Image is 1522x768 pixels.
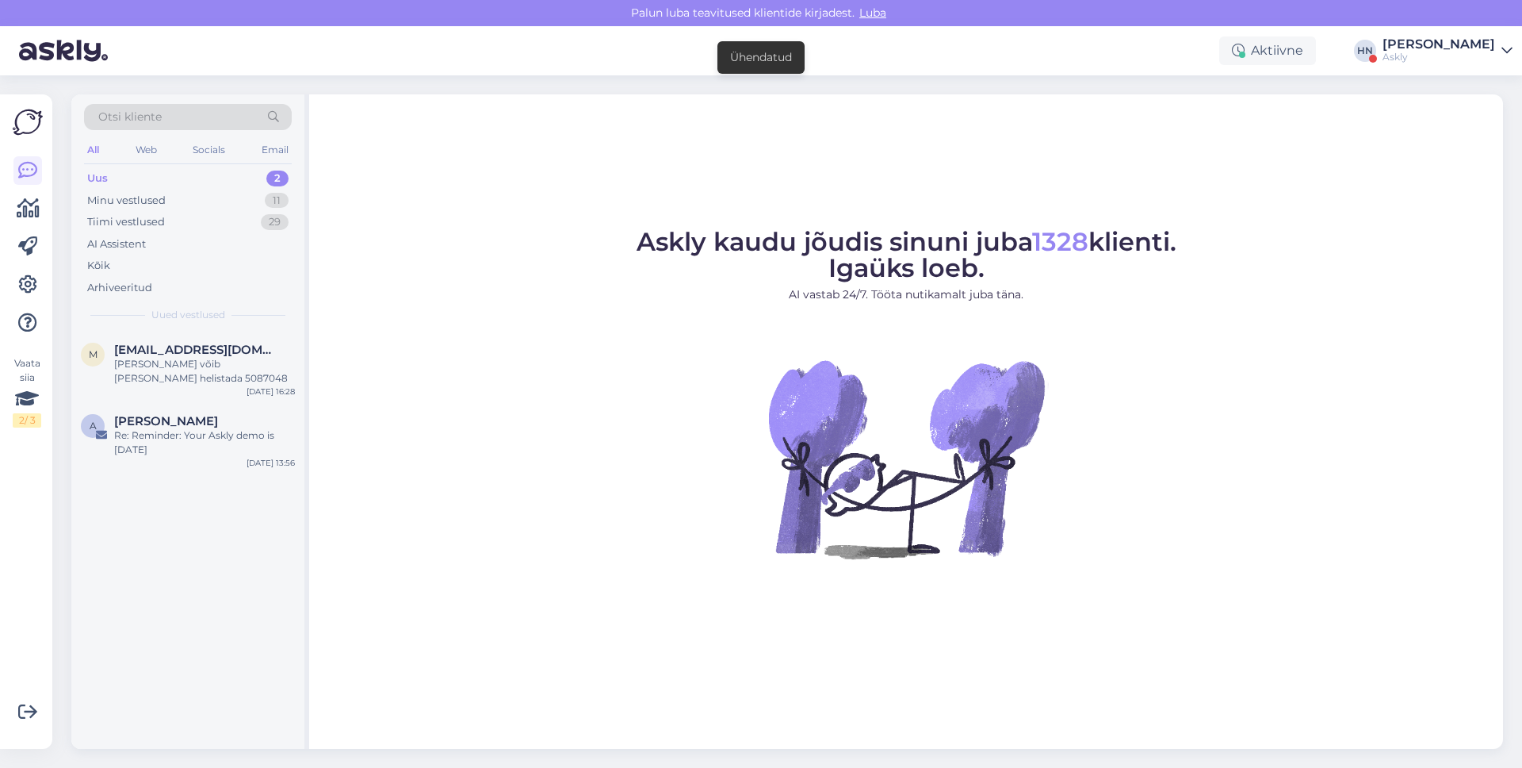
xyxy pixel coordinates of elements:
[730,49,792,66] div: Ühendatud
[637,226,1176,283] span: Askly kaudu jõudis sinuni juba klienti. Igaüks loeb.
[13,356,41,428] div: Vaata siia
[247,457,295,469] div: [DATE] 13:56
[84,140,102,160] div: All
[637,286,1176,303] p: AI vastab 24/7. Tööta nutikamalt juba täna.
[151,308,225,322] span: Uued vestlused
[87,171,108,186] div: Uus
[1354,40,1376,62] div: HN
[763,316,1049,601] img: No Chat active
[114,343,279,357] span: mihkel.sepp@rahvaraamat.ee
[189,140,228,160] div: Socials
[1382,38,1512,63] a: [PERSON_NAME]Askly
[114,357,295,386] div: [PERSON_NAME] võib [PERSON_NAME] helistada 5087048
[87,280,152,296] div: Arhiveeritud
[114,428,295,457] div: Re: Reminder: Your Askly demo is [DATE]
[13,107,43,137] img: Askly Logo
[855,6,891,20] span: Luba
[114,414,218,428] span: Aistė Maldaikienė
[98,109,162,125] span: Otsi kliente
[1032,226,1088,257] span: 1328
[132,140,160,160] div: Web
[258,140,292,160] div: Email
[87,193,166,209] div: Minu vestlused
[90,420,97,432] span: A
[247,386,295,397] div: [DATE] 16:28
[1382,38,1495,51] div: [PERSON_NAME]
[1382,51,1495,63] div: Askly
[87,258,110,274] div: Kõik
[266,171,289,186] div: 2
[87,214,165,230] div: Tiimi vestlused
[87,236,146,252] div: AI Assistent
[89,348,98,360] span: m
[261,214,289,230] div: 29
[1219,36,1316,65] div: Aktiivne
[13,413,41,428] div: 2 / 3
[265,193,289,209] div: 11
